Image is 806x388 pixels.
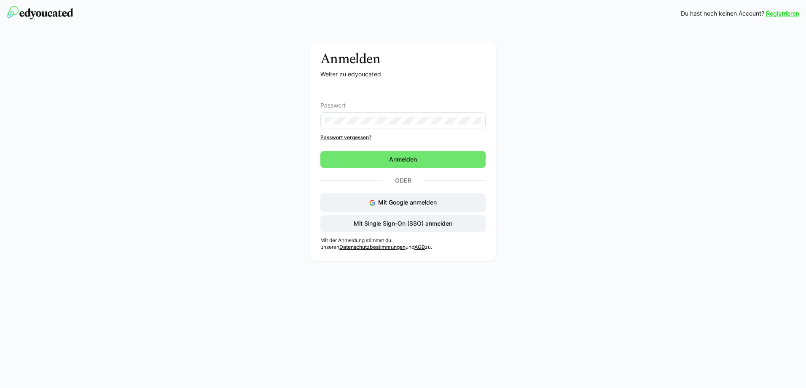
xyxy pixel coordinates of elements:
[320,70,486,78] p: Weiter zu edyoucated
[320,102,346,109] span: Passwort
[339,244,406,250] a: Datenschutzbestimmungen
[388,155,418,164] span: Anmelden
[7,6,73,19] img: edyoucated
[352,219,454,228] span: Mit Single Sign-On (SSO) anmelden
[320,134,486,141] a: Passwort vergessen?
[681,9,764,18] span: Du hast noch keinen Account?
[320,237,486,251] p: Mit der Anmeldung stimmst du unseren und zu.
[378,199,437,206] span: Mit Google anmelden
[320,51,486,67] h3: Anmelden
[382,175,424,186] p: Oder
[414,244,425,250] a: AGB
[320,193,486,212] button: Mit Google anmelden
[320,215,486,232] button: Mit Single Sign-On (SSO) anmelden
[766,9,799,18] a: Registrieren
[320,151,486,168] button: Anmelden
